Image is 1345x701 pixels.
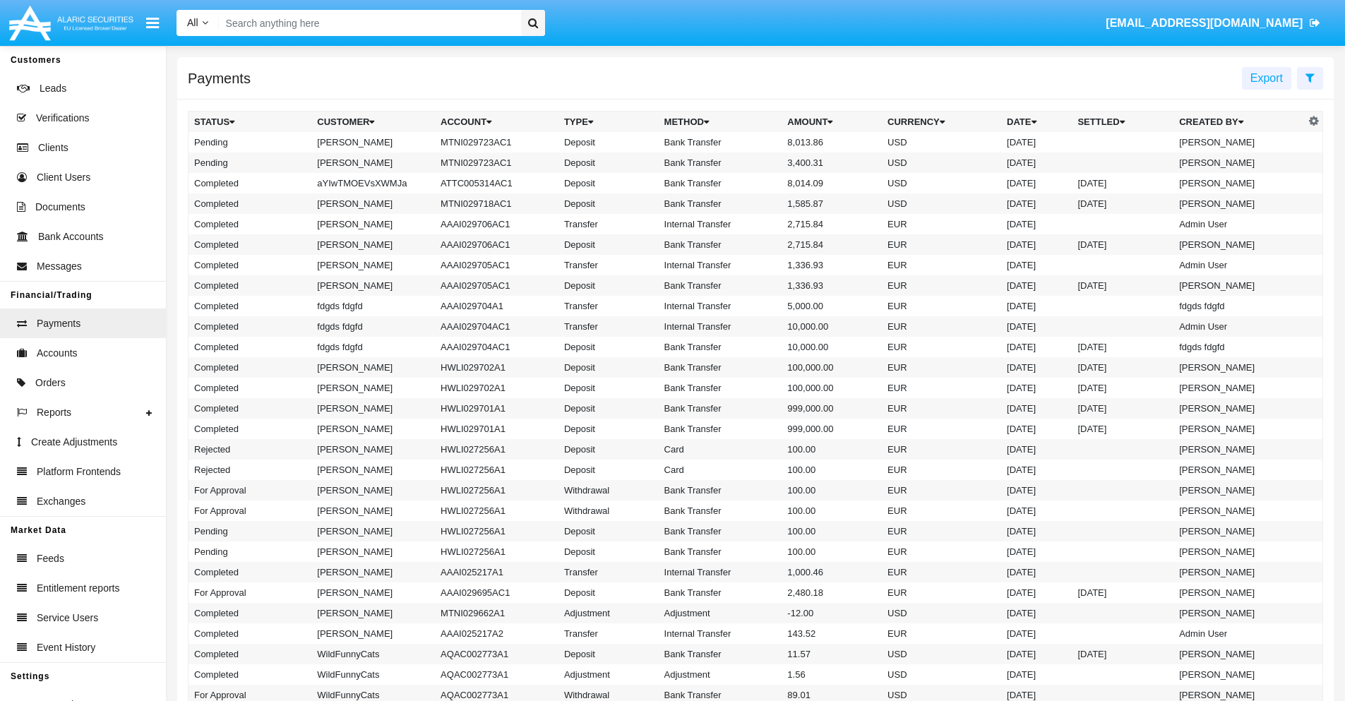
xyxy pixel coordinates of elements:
[1072,357,1173,378] td: [DATE]
[189,193,312,214] td: Completed
[1001,193,1072,214] td: [DATE]
[1001,378,1072,398] td: [DATE]
[1173,439,1305,460] td: [PERSON_NAME]
[882,132,1001,152] td: USD
[1001,234,1072,255] td: [DATE]
[558,152,659,173] td: Deposit
[311,521,435,541] td: [PERSON_NAME]
[1173,501,1305,521] td: [PERSON_NAME]
[189,275,312,296] td: Completed
[659,480,782,501] td: Bank Transfer
[782,419,882,439] td: 999,000.00
[782,398,882,419] td: 999,000.00
[659,193,782,214] td: Bank Transfer
[1001,173,1072,193] td: [DATE]
[435,214,558,234] td: AAAI029706AC1
[659,541,782,562] td: Bank Transfer
[659,214,782,234] td: Internal Transfer
[1072,173,1173,193] td: [DATE]
[1173,152,1305,173] td: [PERSON_NAME]
[1173,460,1305,480] td: [PERSON_NAME]
[782,214,882,234] td: 2,715.84
[782,234,882,255] td: 2,715.84
[882,193,1001,214] td: USD
[1001,541,1072,562] td: [DATE]
[558,112,659,133] th: Type
[311,234,435,255] td: [PERSON_NAME]
[558,480,659,501] td: Withdrawal
[558,501,659,521] td: Withdrawal
[782,460,882,480] td: 100.00
[189,316,312,337] td: Completed
[189,582,312,603] td: For Approval
[311,582,435,603] td: [PERSON_NAME]
[1001,112,1072,133] th: Date
[311,562,435,582] td: [PERSON_NAME]
[882,541,1001,562] td: EUR
[782,562,882,582] td: 1,000.46
[659,255,782,275] td: Internal Transfer
[882,480,1001,501] td: EUR
[1001,480,1072,501] td: [DATE]
[1001,582,1072,603] td: [DATE]
[311,152,435,173] td: [PERSON_NAME]
[1173,112,1305,133] th: Created By
[882,582,1001,603] td: EUR
[659,337,782,357] td: Bank Transfer
[558,337,659,357] td: Deposit
[1173,234,1305,255] td: [PERSON_NAME]
[1001,521,1072,541] td: [DATE]
[659,603,782,623] td: Adjustment
[659,316,782,337] td: Internal Transfer
[659,460,782,480] td: Card
[558,562,659,582] td: Transfer
[189,357,312,378] td: Completed
[189,173,312,193] td: Completed
[659,132,782,152] td: Bank Transfer
[782,152,882,173] td: 3,400.31
[1173,173,1305,193] td: [PERSON_NAME]
[659,398,782,419] td: Bank Transfer
[435,501,558,521] td: HWLI027256A1
[435,255,558,275] td: AAAI029705AC1
[1001,664,1072,685] td: [DATE]
[1001,398,1072,419] td: [DATE]
[558,603,659,623] td: Adjustment
[782,644,882,664] td: 11.57
[659,378,782,398] td: Bank Transfer
[782,337,882,357] td: 10,000.00
[435,664,558,685] td: AQAC002773A1
[435,234,558,255] td: AAAI029706AC1
[435,521,558,541] td: HWLI027256A1
[1173,419,1305,439] td: [PERSON_NAME]
[37,581,120,596] span: Entitlement reports
[1001,255,1072,275] td: [DATE]
[189,234,312,255] td: Completed
[1001,603,1072,623] td: [DATE]
[782,439,882,460] td: 100.00
[1072,378,1173,398] td: [DATE]
[435,439,558,460] td: HWLI027256A1
[435,582,558,603] td: AAAI029695AC1
[659,439,782,460] td: Card
[435,173,558,193] td: ATTC005314AC1
[38,229,104,244] span: Bank Accounts
[1173,214,1305,234] td: Admin User
[1001,357,1072,378] td: [DATE]
[659,173,782,193] td: Bank Transfer
[882,623,1001,644] td: EUR
[1242,67,1291,90] button: Export
[882,398,1001,419] td: EUR
[1001,439,1072,460] td: [DATE]
[189,460,312,480] td: Rejected
[1173,562,1305,582] td: [PERSON_NAME]
[435,152,558,173] td: MTNI029723AC1
[782,378,882,398] td: 100,000.00
[1106,17,1303,29] span: [EMAIL_ADDRESS][DOMAIN_NAME]
[1001,214,1072,234] td: [DATE]
[782,255,882,275] td: 1,336.93
[435,480,558,501] td: HWLI027256A1
[311,112,435,133] th: Customer
[882,214,1001,234] td: EUR
[558,460,659,480] td: Deposit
